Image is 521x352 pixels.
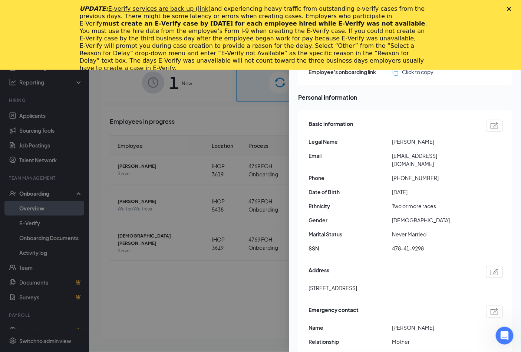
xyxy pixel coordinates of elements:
span: [PERSON_NAME] [392,137,475,146]
span: [EMAIL_ADDRESS][DOMAIN_NAME] [392,152,475,168]
span: Two or more races [392,202,475,210]
span: Gender [309,216,392,224]
span: Mother [392,338,475,346]
span: Marital Status [309,230,392,238]
span: Relationship [309,338,392,346]
span: Never Married [392,230,475,238]
span: [DATE] [392,188,475,196]
span: [PERSON_NAME] [392,323,475,332]
span: Employee's onboarding link [309,68,392,76]
span: Basic information [309,120,353,132]
span: 478-41-9298 [392,244,475,252]
span: Personal information [298,93,512,102]
div: and experiencing heavy traffic from outstanding e-verify cases from the previous days. There migh... [80,5,430,72]
iframe: Intercom live chat [496,327,514,345]
a: E-verify services are back up (link) [108,5,211,12]
span: SSN [309,244,392,252]
span: [STREET_ADDRESS] [309,284,357,292]
button: Click to copy [392,68,433,76]
span: [DEMOGRAPHIC_DATA] [392,216,475,224]
img: click-to-copy.71757273a98fde459dfc.svg [392,69,398,76]
span: Phone [309,174,392,182]
span: Name [309,323,392,332]
span: Address [309,266,329,278]
div: Close [507,7,514,11]
i: UPDATE: [80,5,211,12]
span: Ethnicity [309,202,392,210]
span: [PHONE_NUMBER] [392,174,475,182]
span: Email [309,152,392,160]
span: Emergency contact [309,306,359,318]
b: must create an E‑Verify case by [DATE] for each employee hired while E‑Verify was not available [102,20,425,27]
span: Date of Birth [309,188,392,196]
span: Legal Name [309,137,392,146]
